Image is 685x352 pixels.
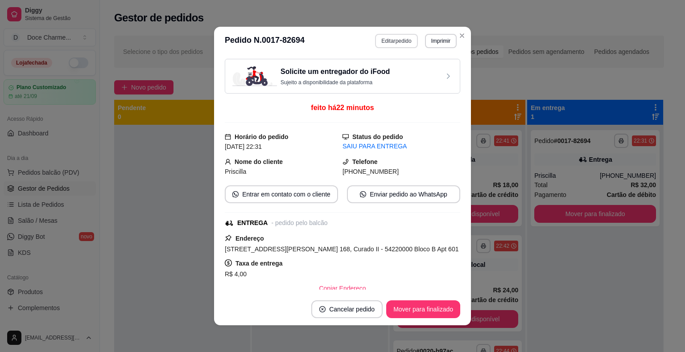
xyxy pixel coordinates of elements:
strong: Telefone [352,158,378,165]
div: SAIU PARA ENTREGA [342,142,460,151]
strong: Status do pedido [352,133,403,140]
button: whats-appEnviar pedido ao WhatsApp [347,185,460,203]
span: calendar [225,134,231,140]
p: Sujeito a disponibilidade da plataforma [281,79,390,86]
span: desktop [342,134,349,140]
h3: Pedido N. 0017-82694 [225,34,305,48]
button: Close [455,29,469,43]
button: whats-appEntrar em contato com o cliente [225,185,338,203]
span: phone [342,159,349,165]
span: Priscilla [225,168,246,175]
span: [STREET_ADDRESS][PERSON_NAME] 168, Curado II - 54220000 Bloco B Apt 601 [225,246,458,253]
strong: Endereço [235,235,264,242]
span: user [225,159,231,165]
span: feito há 22 minutos [311,104,374,111]
span: dollar [225,259,232,266]
h3: Solicite um entregador do iFood [281,66,390,77]
span: [PHONE_NUMBER] [342,168,399,175]
span: whats-app [360,191,366,197]
img: delivery-image [232,66,277,86]
span: close-circle [319,306,326,312]
span: [DATE] 22:31 [225,143,262,150]
div: ENTREGA [237,218,268,228]
span: whats-app [232,191,239,197]
strong: Taxa de entrega [235,260,283,267]
button: Editarpedido [375,34,417,48]
span: pushpin [225,234,232,241]
div: - pedido pelo balcão [271,218,327,228]
span: R$ 4,00 [225,270,247,278]
strong: Nome do cliente [235,158,283,165]
strong: Horário do pedido [235,133,289,140]
button: close-circleCancelar pedido [311,300,383,318]
button: Imprimir [425,34,457,48]
button: Mover para finalizado [386,300,460,318]
button: Copiar Endereço [312,279,373,297]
